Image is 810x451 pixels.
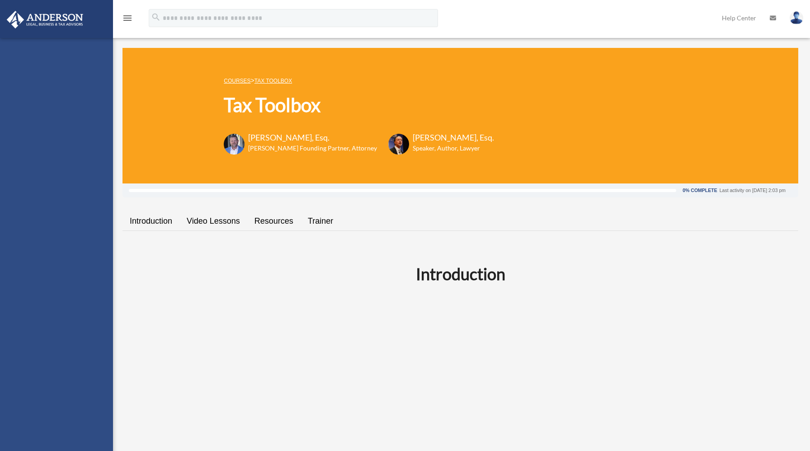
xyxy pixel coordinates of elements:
a: COURSES [224,78,250,84]
h2: Introduction [128,263,793,285]
img: Scott-Estill-Headshot.png [388,134,409,155]
div: Last activity on [DATE] 2:03 pm [720,188,786,193]
p: > [224,75,494,86]
i: menu [122,13,133,23]
img: Toby-circle-head.png [224,134,245,155]
h6: Speaker, Author, Lawyer [413,144,483,153]
img: User Pic [790,11,803,24]
div: 0% Complete [683,188,717,193]
a: Video Lessons [179,208,247,234]
a: Resources [247,208,301,234]
h1: Tax Toolbox [224,92,494,118]
img: Anderson Advisors Platinum Portal [4,11,86,28]
h6: [PERSON_NAME] Founding Partner, Attorney [248,144,377,153]
a: Trainer [301,208,340,234]
h3: [PERSON_NAME], Esq. [248,132,377,143]
a: Tax Toolbox [254,78,292,84]
a: Introduction [122,208,179,234]
h3: [PERSON_NAME], Esq. [413,132,494,143]
a: menu [122,16,133,23]
i: search [151,12,161,22]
